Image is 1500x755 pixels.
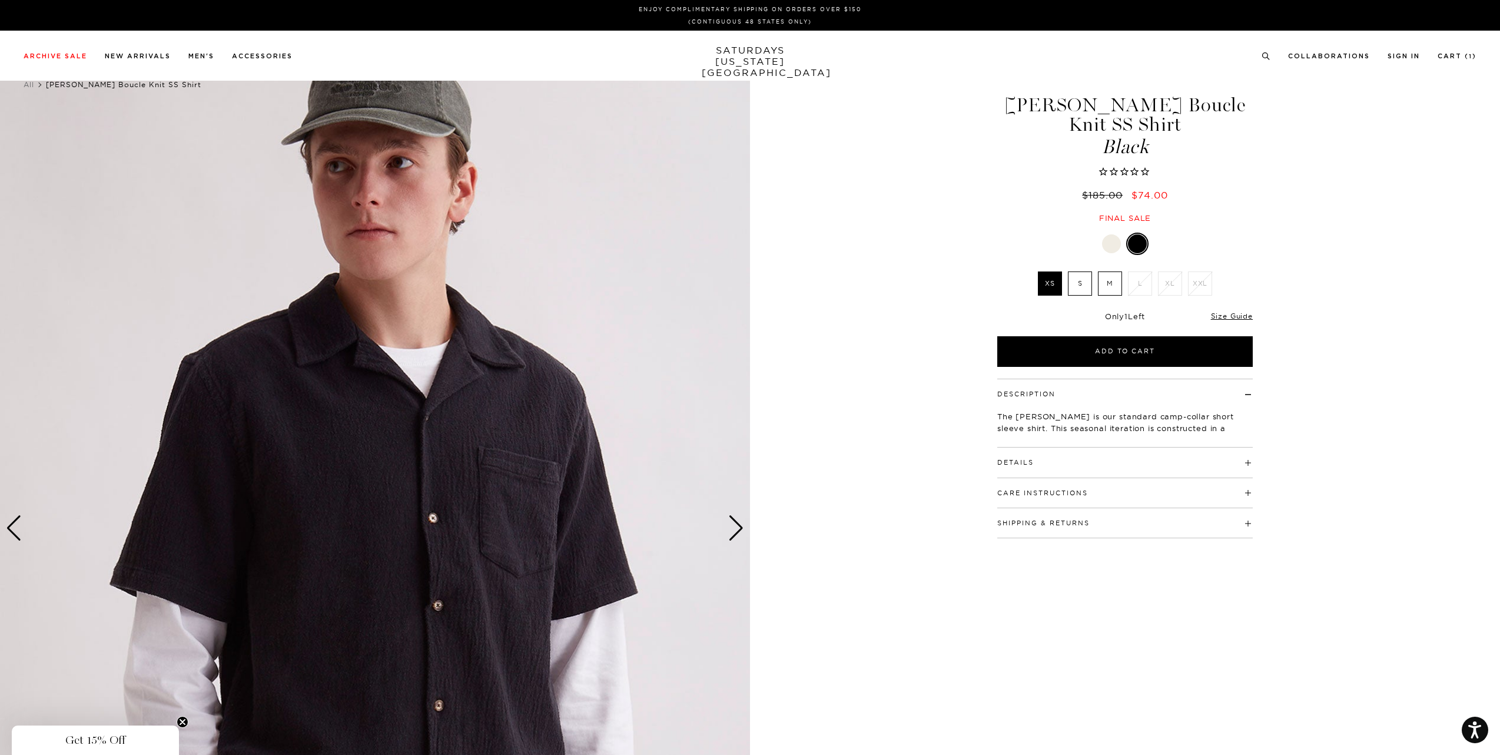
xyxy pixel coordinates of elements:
span: $74.00 [1131,189,1168,201]
p: The [PERSON_NAME] is our standard camp-collar short sleeve shirt. This seasonal iteration is cons... [997,410,1253,446]
a: All [24,80,34,89]
span: Get 15% Off [65,733,125,747]
div: Final sale [995,213,1255,223]
span: [PERSON_NAME] Boucle Knit SS Shirt [46,80,201,89]
button: Shipping & Returns [997,520,1090,526]
label: XS [1038,271,1062,296]
del: $185.00 [1082,189,1127,201]
div: Previous slide [6,515,22,541]
div: Only Left [997,312,1253,322]
a: Men's [188,53,214,59]
a: Size Guide [1211,312,1253,320]
button: Care Instructions [997,490,1088,496]
span: Rated 0.0 out of 5 stars 0 reviews [995,166,1255,178]
p: (Contiguous 48 States Only) [28,17,1472,26]
h1: [PERSON_NAME] Boucle Knit SS Shirt [995,95,1255,157]
small: 1 [1469,54,1472,59]
div: Get 15% OffClose teaser [12,726,179,755]
a: Sign In [1388,53,1420,59]
button: Add to Cart [997,336,1253,367]
label: M [1098,271,1122,296]
label: S [1068,271,1092,296]
a: Cart (1) [1438,53,1476,59]
span: Black [995,137,1255,157]
span: 1 [1124,312,1128,321]
div: Next slide [728,515,744,541]
p: Enjoy Complimentary Shipping on Orders Over $150 [28,5,1472,14]
button: Description [997,391,1056,398]
a: Collaborations [1288,53,1370,59]
a: Accessories [232,53,293,59]
a: SATURDAYS[US_STATE][GEOGRAPHIC_DATA] [702,45,799,78]
button: Details [997,459,1034,466]
a: New Arrivals [105,53,171,59]
a: Archive Sale [24,53,87,59]
button: Close teaser [177,716,188,728]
